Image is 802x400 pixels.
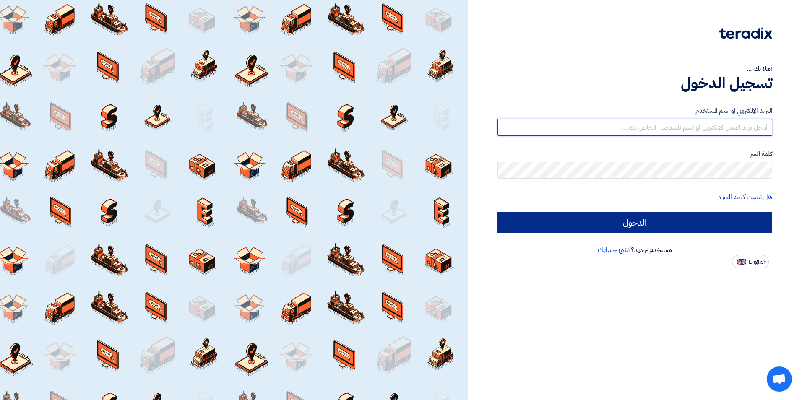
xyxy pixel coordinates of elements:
[497,149,772,159] label: كلمة السر
[737,259,746,265] img: en-US.png
[719,27,772,39] img: Teradix logo
[767,366,792,392] div: دردشة مفتوحة
[497,119,772,136] input: أدخل بريد العمل الإلكتروني او اسم المستخدم الخاص بك ...
[497,212,772,233] input: الدخول
[497,64,772,74] div: أهلا بك ...
[497,245,772,255] div: مستخدم جديد؟
[749,259,766,265] span: English
[719,192,772,202] a: هل نسيت كلمة السر؟
[732,255,769,268] button: English
[598,245,631,255] a: أنشئ حسابك
[497,74,772,92] h1: تسجيل الدخول
[497,106,772,116] label: البريد الإلكتروني او اسم المستخدم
